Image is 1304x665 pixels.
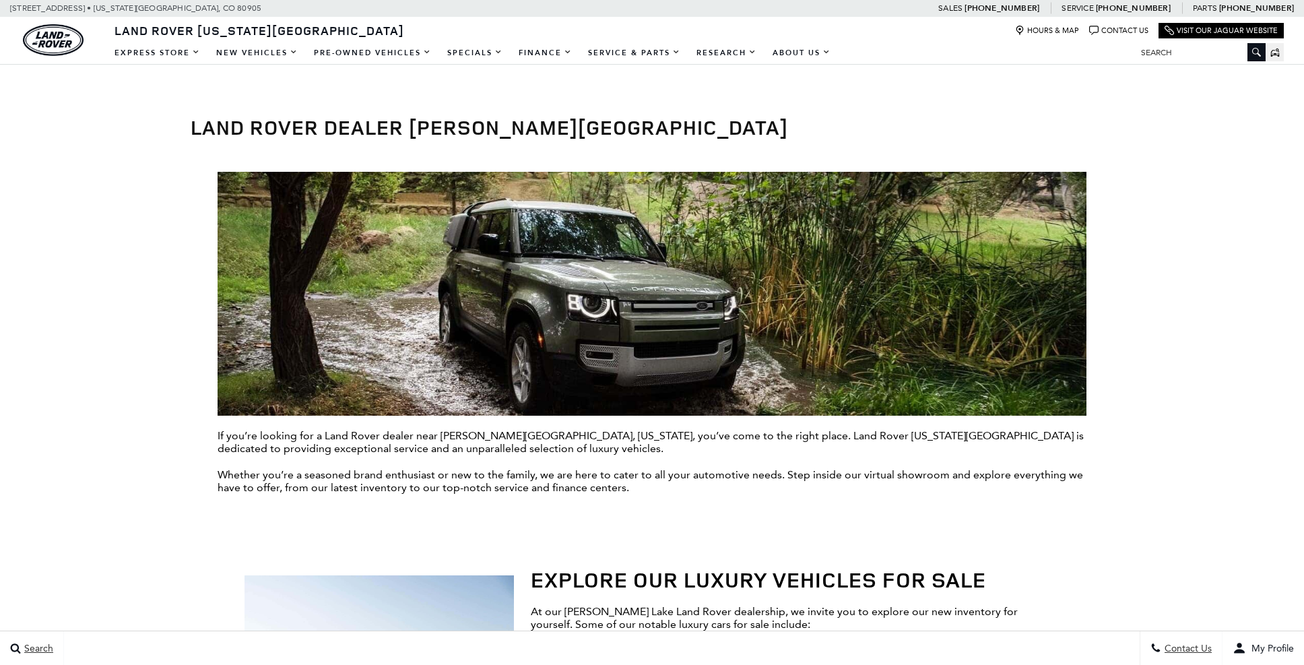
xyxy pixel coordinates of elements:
[1222,631,1304,665] button: user-profile-menu
[439,41,511,65] a: Specials
[580,41,688,65] a: Service & Parts
[208,41,306,65] a: New Vehicles
[1161,643,1212,654] span: Contact Us
[218,468,1086,494] p: Whether you’re a seasoned brand enthusiast or new to the family, we are here to cater to all your...
[1089,26,1148,36] a: Contact Us
[1015,26,1079,36] a: Hours & Map
[218,172,1086,416] img: Land Rover Dealer Palmer Lake CO
[1096,3,1171,13] a: [PHONE_NUMBER]
[1219,3,1294,13] a: [PHONE_NUMBER]
[1131,44,1266,61] input: Search
[688,41,764,65] a: Research
[21,643,53,654] span: Search
[106,22,412,38] a: Land Rover [US_STATE][GEOGRAPHIC_DATA]
[511,41,580,65] a: Finance
[1165,26,1278,36] a: Visit Our Jaguar Website
[938,3,963,13] span: Sales
[1062,3,1093,13] span: Service
[965,3,1039,13] a: [PHONE_NUMBER]
[531,605,1059,631] p: At our [PERSON_NAME] Lake Land Rover dealership, we invite you to explore our new inventory for y...
[218,429,1086,455] p: If you’re looking for a Land Rover dealer near [PERSON_NAME][GEOGRAPHIC_DATA], [US_STATE], you’ve...
[531,568,1059,592] h2: Explore Our Luxury Vehicles for Sale
[23,24,84,56] a: land-rover
[115,22,404,38] span: Land Rover [US_STATE][GEOGRAPHIC_DATA]
[106,41,839,65] nav: Main Navigation
[191,116,1113,138] h1: Land Rover Dealer [PERSON_NAME][GEOGRAPHIC_DATA]
[764,41,839,65] a: About Us
[1193,3,1217,13] span: Parts
[10,3,261,13] a: [STREET_ADDRESS] • [US_STATE][GEOGRAPHIC_DATA], CO 80905
[23,24,84,56] img: Land Rover
[1246,643,1294,654] span: My Profile
[306,41,439,65] a: Pre-Owned Vehicles
[106,41,208,65] a: EXPRESS STORE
